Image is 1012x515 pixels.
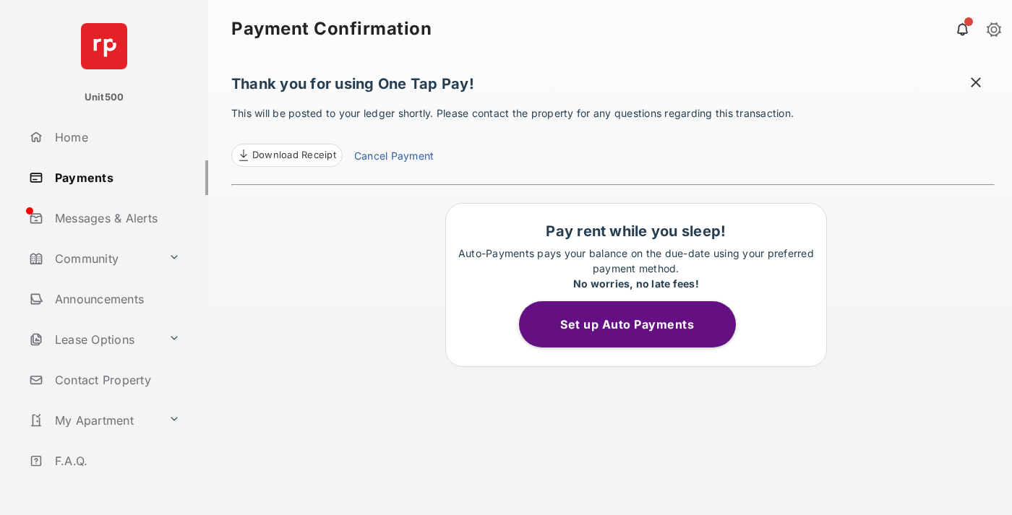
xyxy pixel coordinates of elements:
a: My Apartment [23,403,163,438]
p: Auto-Payments pays your balance on the due-date using your preferred payment method. [453,246,819,291]
strong: Payment Confirmation [231,20,432,38]
a: Set up Auto Payments [519,317,753,332]
p: This will be posted to your ledger shortly. Please contact the property for any questions regardi... [231,105,995,167]
a: Messages & Alerts [23,201,208,235]
span: Download Receipt [252,148,336,163]
a: Announcements [23,282,208,316]
a: Payments [23,160,208,195]
a: Contact Property [23,363,208,397]
div: No worries, no late fees! [453,276,819,291]
p: Unit500 [85,90,124,105]
a: Community [23,241,163,276]
button: Set up Auto Payments [519,301,736,347]
a: Cancel Payment [354,148,434,167]
h1: Pay rent while you sleep! [453,222,819,240]
a: F.A.Q. [23,443,208,478]
a: Home [23,120,208,155]
h1: Thank you for using One Tap Pay! [231,75,995,100]
img: svg+xml;base64,PHN2ZyB4bWxucz0iaHR0cDovL3d3dy53My5vcmcvMjAwMC9zdmciIHdpZHRoPSI2NCIgaGVpZ2h0PSI2NC... [81,23,127,69]
a: Lease Options [23,322,163,357]
a: Download Receipt [231,144,343,167]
